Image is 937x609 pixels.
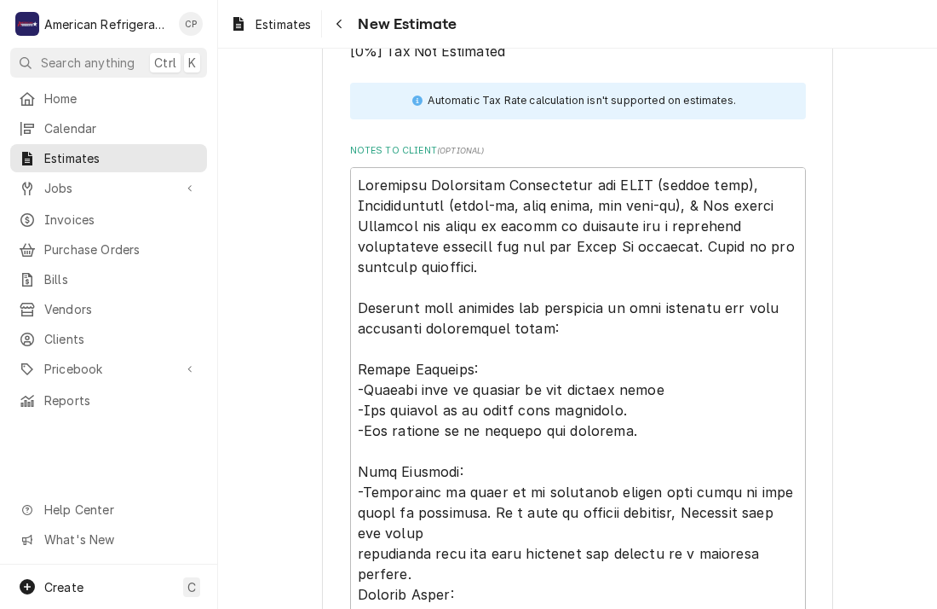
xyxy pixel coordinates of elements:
span: Reports [44,391,198,409]
span: Invoices [44,211,198,229]
span: What's New [44,531,197,548]
a: Bills [10,265,207,293]
span: Create [44,580,83,594]
a: Clients [10,325,207,353]
a: Estimates [223,10,318,38]
span: Jobs [44,179,173,197]
a: Estimates [10,144,207,172]
span: Help Center [44,501,197,519]
span: Clients [44,330,198,348]
a: Purchase Orders [10,235,207,264]
a: Go to Jobs [10,174,207,202]
span: Search anything [41,54,135,72]
span: C [187,578,196,596]
span: Estimates [256,15,311,33]
span: Bills [44,270,198,288]
span: Calendar [44,119,198,137]
span: Estimates [44,149,198,167]
div: American Refrigeration LLC [44,15,170,33]
div: Automatic Tax Rate calculation isn't supported on estimates. [428,93,736,108]
button: Navigate back [325,10,353,38]
div: A [15,12,39,36]
div: CP [179,12,203,36]
span: Tax Rate [350,42,806,62]
span: K [188,54,196,72]
div: Cordel Pyle's Avatar [179,12,203,36]
label: Notes to Client [350,144,806,158]
a: Calendar [10,114,207,142]
span: Pricebook [44,360,173,378]
span: Purchase Orders [44,241,198,258]
a: Go to Pricebook [10,355,207,383]
span: [0%] Tax Not Estimated [350,43,506,60]
button: Search anythingCtrlK [10,48,207,78]
span: Vendors [44,300,198,318]
span: Home [44,90,198,107]
span: ( optional ) [437,146,485,155]
a: Home [10,84,207,113]
a: Go to What's New [10,525,207,554]
a: Go to Help Center [10,496,207,524]
a: Invoices [10,206,207,234]
span: Ctrl [154,54,176,72]
div: American Refrigeration LLC's Avatar [15,12,39,36]
span: New Estimate [353,13,457,36]
a: Reports [10,386,207,415]
a: Vendors [10,295,207,323]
